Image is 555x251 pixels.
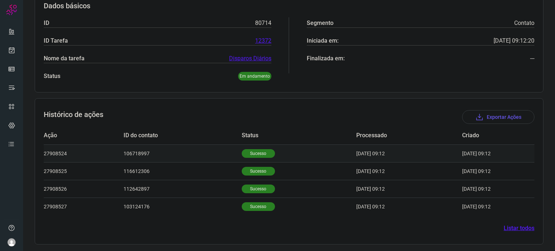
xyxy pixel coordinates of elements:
[44,19,49,27] p: ID
[124,180,242,198] td: 112642897
[356,162,462,180] td: [DATE] 09:12
[462,198,513,215] td: [DATE] 09:12
[229,54,271,63] a: Disparos Diários
[44,144,124,162] td: 27908524
[44,110,103,124] h3: Histórico de ações
[238,72,271,81] p: Em andamento
[255,36,271,45] a: 12372
[356,180,462,198] td: [DATE] 09:12
[7,238,16,247] img: avatar-user-boy.jpg
[44,72,60,81] p: Status
[307,19,334,27] p: Segmento
[124,198,242,215] td: 103124176
[530,54,534,63] p: ---
[307,36,339,45] p: Iniciada em:
[44,36,68,45] p: ID Tarefa
[462,144,513,162] td: [DATE] 09:12
[44,180,124,198] td: 27908526
[494,36,534,45] p: [DATE] 09:12:20
[44,162,124,180] td: 27908525
[6,4,17,15] img: Logo
[356,144,462,162] td: [DATE] 09:12
[462,180,513,198] td: [DATE] 09:12
[307,54,345,63] p: Finalizada em:
[124,127,242,144] td: ID do contato
[44,1,534,10] h3: Dados básicos
[514,19,534,27] p: Contato
[462,162,513,180] td: [DATE] 09:12
[242,149,275,158] p: Sucesso
[242,167,275,176] p: Sucesso
[504,224,534,233] a: Listar todos
[356,127,462,144] td: Processado
[44,127,124,144] td: Ação
[255,19,271,27] p: 80714
[462,110,534,124] button: Exportar Ações
[44,54,85,63] p: Nome da tarefa
[242,185,275,193] p: Sucesso
[462,127,513,144] td: Criado
[356,198,462,215] td: [DATE] 09:12
[124,144,242,162] td: 106718997
[242,127,356,144] td: Status
[44,198,124,215] td: 27908527
[242,202,275,211] p: Sucesso
[124,162,242,180] td: 116612306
